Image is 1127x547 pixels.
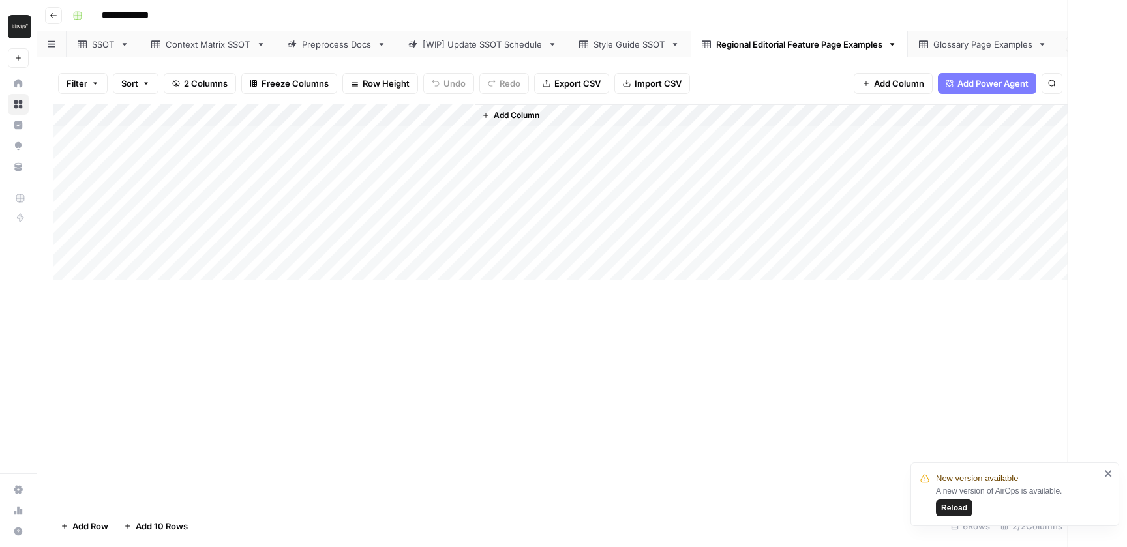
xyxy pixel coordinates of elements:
[8,115,29,136] a: Insights
[8,15,31,38] img: Klaviyo Logo
[277,31,397,57] a: Preprocess Docs
[8,500,29,521] a: Usage
[166,38,251,51] div: Context Matrix SSOT
[1104,468,1113,479] button: close
[58,73,108,94] button: Filter
[184,77,228,90] span: 2 Columns
[8,136,29,156] a: Opportunities
[140,31,277,57] a: Context Matrix SSOT
[397,31,568,57] a: [WIP] Update SSOT Schedule
[8,73,29,94] a: Home
[342,73,418,94] button: Row Height
[479,73,529,94] button: Redo
[72,520,108,533] span: Add Row
[164,73,236,94] button: 2 Columns
[121,77,138,90] span: Sort
[534,73,609,94] button: Export CSV
[53,516,116,537] button: Add Row
[8,479,29,500] a: Settings
[494,110,539,121] span: Add Column
[302,38,372,51] div: Preprocess Docs
[423,38,543,51] div: [WIP] Update SSOT Schedule
[500,77,520,90] span: Redo
[262,77,329,90] span: Freeze Columns
[136,520,188,533] span: Add 10 Rows
[8,10,29,43] button: Workspace: Klaviyo
[8,94,29,115] a: Browse
[8,156,29,177] a: Your Data
[936,472,1018,485] span: New version available
[363,77,410,90] span: Row Height
[116,516,196,537] button: Add 10 Rows
[443,77,466,90] span: Undo
[92,38,115,51] div: SSOT
[67,31,140,57] a: SSOT
[936,499,972,516] button: Reload
[241,73,337,94] button: Freeze Columns
[554,77,601,90] span: Export CSV
[941,502,967,514] span: Reload
[477,107,545,124] button: Add Column
[113,73,158,94] button: Sort
[8,521,29,542] button: Help + Support
[423,73,474,94] button: Undo
[936,485,1100,516] div: A new version of AirOps is available.
[67,77,87,90] span: Filter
